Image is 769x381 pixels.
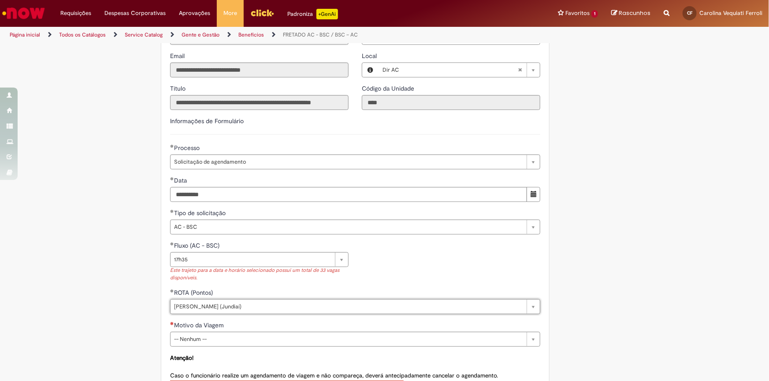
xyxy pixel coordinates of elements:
[527,187,540,202] button: Mostrar calendário para Data
[619,9,650,17] span: Rascunhos
[174,289,215,297] span: ROTA (Pontos)
[699,9,762,17] span: Carolina Vequiati Ferroli
[170,209,174,213] span: Obrigatório Preenchido
[170,322,174,325] span: Necessários
[174,155,522,169] span: Solicitação de agendamento
[591,10,598,18] span: 1
[10,31,40,38] a: Página inicial
[611,9,650,18] a: Rascunhos
[287,9,338,19] div: Padroniza
[362,84,416,93] label: Somente leitura - Código da Unidade
[223,9,237,18] span: More
[174,176,189,184] span: Data
[182,31,219,38] a: Gente e Gestão
[238,31,264,38] a: Benefícios
[378,63,540,77] a: Dir ACLimpar campo Local
[170,144,174,148] span: Obrigatório Preenchido
[383,63,518,77] span: Dir AC
[170,62,349,77] input: Email
[316,9,338,19] p: +GenAi
[174,209,227,217] span: Tipo de solicitação
[174,220,522,234] span: AC - BSC
[250,6,274,19] img: click_logo_yellow_360x200.png
[362,95,540,110] input: Código da Unidade
[170,354,193,362] strong: Atenção!
[104,9,166,18] span: Despesas Corporativas
[174,253,331,267] span: 17h35
[60,9,91,18] span: Requisições
[170,267,349,282] div: Este trajeto para a data e horário selecionado possui um total de 33 vagas disponíveis.
[1,4,46,22] img: ServiceNow
[174,332,522,346] span: -- Nenhum --
[565,9,590,18] span: Favoritos
[7,27,506,43] ul: Trilhas de página
[125,31,163,38] a: Service Catalog
[170,242,174,245] span: Obrigatório Preenchido
[170,289,174,293] span: Obrigatório Preenchido
[362,84,416,92] span: Somente leitura - Código da Unidade
[59,31,106,38] a: Todos os Catálogos
[687,10,692,16] span: CF
[179,9,210,18] span: Aprovações
[174,300,522,314] span: [PERSON_NAME] (Jundiaí)
[170,187,527,202] input: Data 01 September 2025 Monday
[513,63,527,77] abbr: Limpar campo Local
[174,144,201,152] span: Processo
[283,31,358,38] a: FRETADO AC - BSC / BSC – AC
[174,242,221,249] span: Fluxo (AC - BSC)
[362,63,378,77] button: Local, Visualizar este registro Dir AC
[174,321,226,329] span: Motivo da Viagem
[170,84,187,93] label: Somente leitura - Título
[362,52,379,60] span: Local
[170,117,244,125] label: Informações de Formulário
[170,95,349,110] input: Título
[170,177,174,180] span: Obrigatório Preenchido
[170,51,186,60] label: Somente leitura - Email
[170,84,187,92] span: Somente leitura - Título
